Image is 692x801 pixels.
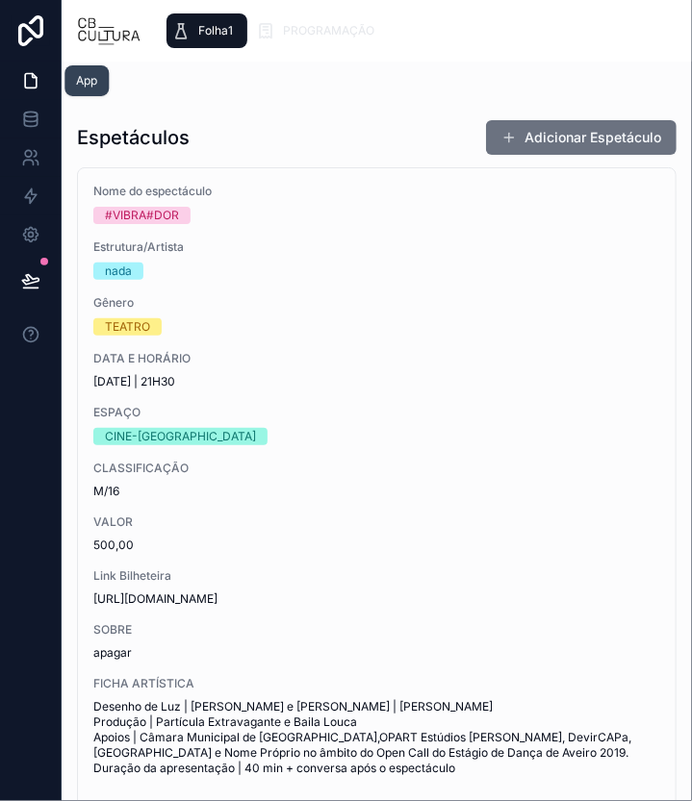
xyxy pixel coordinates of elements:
[93,699,660,776] span: Desenho de Luz | [PERSON_NAME] e [PERSON_NAME] | [PERSON_NAME] Produção | Partícula Extravagante ...
[284,23,375,38] span: PROGRAMAÇÃO
[93,568,660,584] span: Link Bilheteira
[77,124,190,151] h1: Espetáculos
[105,318,150,336] div: TEATRO
[93,622,660,638] span: SOBRE
[93,351,660,366] span: DATA E HORÁRIO
[93,514,660,530] span: VALOR
[76,73,97,88] div: App
[167,13,247,48] a: Folha1
[93,484,660,499] span: M/16
[93,239,660,255] span: Estrutura/Artista
[486,120,677,155] button: Adicionar Espetáculo
[93,538,660,553] span: 500,00
[93,645,660,661] span: apagar
[105,207,179,224] div: #VIBRA#DOR
[157,10,677,52] div: scrollable content
[93,405,660,420] span: ESPAÇO
[93,184,660,199] span: Nome do espectáculo
[93,676,660,691] span: FICHA ARTÍSTICA
[77,15,141,46] img: App logo
[105,428,256,445] div: CINE-[GEOGRAPHIC_DATA]
[199,23,234,38] span: Folha1
[93,461,660,476] span: CLASSIFICAÇÃO
[93,591,660,607] span: [URL][DOMAIN_NAME]
[105,263,132,280] div: nada
[251,13,389,48] a: PROGRAMAÇÃO
[93,374,660,389] span: [DATE] | 21H30
[93,295,660,311] span: Gênero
